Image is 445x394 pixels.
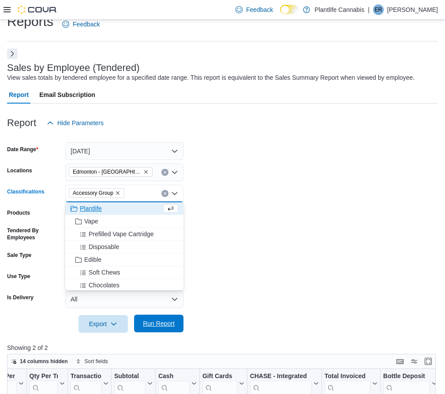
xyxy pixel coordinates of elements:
[395,356,405,367] button: Keyboard shortcuts
[72,356,112,367] button: Sort fields
[65,228,183,241] button: Prefilled Vape Cartridge
[246,5,273,14] span: Feedback
[84,217,98,226] span: Vape
[7,343,440,352] p: Showing 2 of 2
[7,63,140,73] h3: Sales by Employee (Tendered)
[65,279,183,292] button: Chocolates
[7,146,38,153] label: Date Range
[373,4,384,15] div: Emily Rhese
[20,358,68,365] span: 14 columns hidden
[65,215,183,228] button: Vape
[59,15,103,33] a: Feedback
[143,169,149,175] button: Remove Edmonton - Windermere South from selection in this group
[115,190,120,196] button: Remove Accessory Group from selection in this group
[89,242,119,251] span: Disposable
[7,167,32,174] label: Locations
[69,188,124,198] span: Accessory Group
[7,294,34,301] label: Is Delivery
[7,13,53,30] h1: Reports
[39,86,95,104] span: Email Subscription
[202,372,237,380] div: Gift Cards
[171,190,178,197] button: Close list of options
[7,209,30,216] label: Products
[73,167,142,176] span: Edmonton - [GEOGRAPHIC_DATA] South
[30,372,58,380] div: Qty Per Transaction
[368,4,370,15] p: |
[89,281,120,290] span: Chocolates
[57,119,104,127] span: Hide Parameters
[232,1,277,19] a: Feedback
[7,227,62,241] label: Tendered By Employees
[423,356,434,367] button: Enter fullscreen
[161,190,168,197] button: Clear input
[7,252,31,259] label: Sale Type
[65,253,183,266] button: Edible
[134,315,183,332] button: Run Report
[65,241,183,253] button: Disposable
[325,372,370,380] div: Total Invoiced
[84,255,101,264] span: Edible
[9,86,29,104] span: Report
[84,315,123,333] span: Export
[7,73,415,82] div: View sales totals by tendered employee for a specified date range. This report is equivalent to t...
[65,266,183,279] button: Soft Chews
[158,372,190,380] div: Cash
[43,114,107,132] button: Hide Parameters
[387,4,438,15] p: [PERSON_NAME]
[314,4,364,15] p: Plantlife Cannabis
[73,20,100,29] span: Feedback
[161,169,168,176] button: Clear input
[65,142,183,160] button: [DATE]
[85,358,108,365] span: Sort fields
[80,204,102,213] span: Plantlife
[65,290,183,308] button: All
[65,202,183,215] button: Plantlife
[73,189,113,197] span: Accessory Group
[71,372,101,380] div: Transaction Average
[375,4,382,15] span: ER
[383,372,430,380] div: Bottle Deposit
[79,315,128,333] button: Export
[250,372,312,380] div: CHASE - Integrated
[7,118,36,128] h3: Report
[114,372,146,380] div: Subtotal
[280,5,299,14] input: Dark Mode
[7,356,71,367] button: 14 columns hidden
[89,230,154,238] span: Prefilled Vape Cartridge
[409,356,419,367] button: Display options
[7,48,18,59] button: Next
[7,273,30,280] label: Use Type
[69,167,153,177] span: Edmonton - Windermere South
[7,188,45,195] label: Classifications
[18,5,57,14] img: Cova
[143,319,175,328] span: Run Report
[89,268,120,277] span: Soft Chews
[171,169,178,176] button: Open list of options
